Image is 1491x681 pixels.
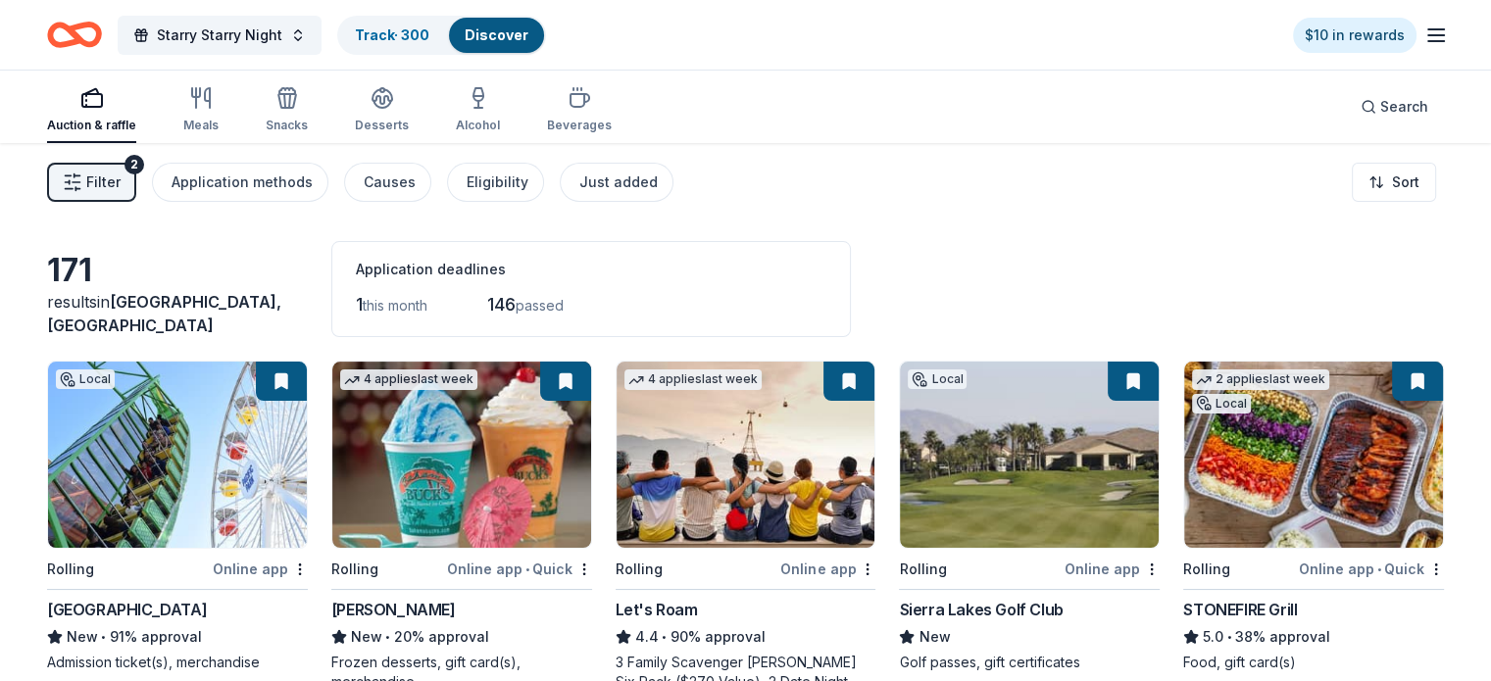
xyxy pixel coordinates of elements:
[456,118,500,133] div: Alcohol
[899,558,946,581] div: Rolling
[124,155,144,174] div: 2
[899,598,1063,621] div: Sierra Lakes Golf Club
[624,369,762,390] div: 4 applies last week
[363,297,427,314] span: this month
[616,625,876,649] div: 90% approval
[635,625,659,649] span: 4.4
[617,362,875,548] img: Image for Let's Roam
[1183,558,1230,581] div: Rolling
[118,16,322,55] button: Starry Starry Night
[662,629,667,645] span: •
[332,362,591,548] img: Image for Bahama Buck's
[47,598,207,621] div: [GEOGRAPHIC_DATA]
[1345,87,1444,126] button: Search
[1183,625,1444,649] div: 38% approval
[547,118,612,133] div: Beverages
[183,78,219,143] button: Meals
[465,26,528,43] a: Discover
[467,170,528,194] div: Eligibility
[213,557,308,581] div: Online app
[47,290,308,337] div: results
[919,625,950,649] span: New
[560,163,673,202] button: Just added
[487,294,516,315] span: 146
[1380,95,1428,119] span: Search
[1227,629,1232,645] span: •
[447,557,592,581] div: Online app Quick
[183,118,219,133] div: Meals
[47,12,102,58] a: Home
[47,558,94,581] div: Rolling
[525,561,529,577] span: •
[331,558,378,581] div: Rolling
[356,258,826,281] div: Application deadlines
[331,625,592,649] div: 20% approval
[47,163,136,202] button: Filter2
[152,163,328,202] button: Application methods
[331,598,456,621] div: [PERSON_NAME]
[56,369,115,389] div: Local
[67,625,98,649] span: New
[355,78,409,143] button: Desserts
[1392,170,1419,194] span: Sort
[172,170,313,194] div: Application methods
[1065,557,1160,581] div: Online app
[1183,361,1444,672] a: Image for STONEFIRE Grill2 applieslast weekLocalRollingOnline app•QuickSTONEFIRE Grill5.0•38% app...
[1299,557,1444,581] div: Online app Quick
[356,294,363,315] span: 1
[47,78,136,143] button: Auction & raffle
[344,163,431,202] button: Causes
[908,369,967,389] div: Local
[47,292,281,335] span: [GEOGRAPHIC_DATA], [GEOGRAPHIC_DATA]
[1203,625,1223,649] span: 5.0
[1183,598,1297,621] div: STONEFIRE Grill
[899,653,1160,672] div: Golf passes, gift certificates
[47,292,281,335] span: in
[1192,394,1251,413] div: Local
[616,558,663,581] div: Rolling
[899,361,1160,672] a: Image for Sierra Lakes Golf ClubLocalRollingOnline appSierra Lakes Golf ClubNewGolf passes, gift ...
[447,163,544,202] button: Eligibility
[355,118,409,133] div: Desserts
[385,629,390,645] span: •
[579,170,658,194] div: Just added
[48,362,307,548] img: Image for Pacific Park
[47,118,136,133] div: Auction & raffle
[47,361,308,672] a: Image for Pacific ParkLocalRollingOnline app[GEOGRAPHIC_DATA]New•91% approvalAdmission ticket(s),...
[340,369,477,390] div: 4 applies last week
[1293,18,1416,53] a: $10 in rewards
[266,118,308,133] div: Snacks
[355,26,429,43] a: Track· 300
[351,625,382,649] span: New
[780,557,875,581] div: Online app
[1184,362,1443,548] img: Image for STONEFIRE Grill
[47,625,308,649] div: 91% approval
[364,170,416,194] div: Causes
[900,362,1159,548] img: Image for Sierra Lakes Golf Club
[1352,163,1436,202] button: Sort
[456,78,500,143] button: Alcohol
[47,653,308,672] div: Admission ticket(s), merchandise
[86,170,121,194] span: Filter
[337,16,546,55] button: Track· 300Discover
[547,78,612,143] button: Beverages
[266,78,308,143] button: Snacks
[1183,653,1444,672] div: Food, gift card(s)
[616,598,698,621] div: Let's Roam
[516,297,564,314] span: passed
[47,251,308,290] div: 171
[1192,369,1329,390] div: 2 applies last week
[1377,561,1381,577] span: •
[157,24,282,47] span: Starry Starry Night
[101,629,106,645] span: •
